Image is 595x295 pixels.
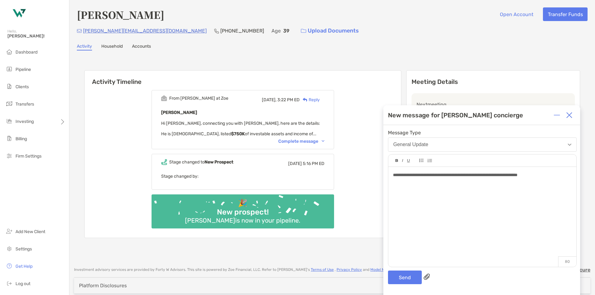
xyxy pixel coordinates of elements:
span: [PERSON_NAME]! [7,33,65,39]
span: [DATE], [262,97,276,102]
h4: [PERSON_NAME] [77,7,164,22]
img: Expand or collapse [554,112,560,118]
div: 🎉 [236,199,250,208]
img: Zoe Logo [7,2,30,25]
img: Event icon [161,95,167,101]
p: [PERSON_NAME][EMAIL_ADDRESS][DOMAIN_NAME] [83,27,207,35]
h6: Activity Timeline [85,71,401,85]
img: paperclip attachments [424,274,430,280]
div: New message for [PERSON_NAME] concierge [388,111,523,119]
b: New Prospect [205,159,233,165]
img: settings icon [6,245,13,252]
a: Accounts [132,44,151,50]
b: [PERSON_NAME] [161,110,197,115]
span: Hi [PERSON_NAME], connecting you with [PERSON_NAME], here are the details: He is [DEMOGRAPHIC_DAT... [161,121,320,137]
span: Settings [15,246,32,252]
span: 5:16 PM ED [303,161,324,166]
div: General Update [393,142,428,147]
img: Editor control icon [407,159,410,163]
img: firm-settings icon [6,152,13,159]
img: investing icon [6,117,13,125]
div: [PERSON_NAME] is now in your pipeline. [183,217,303,224]
span: 3:22 PM ED [277,97,300,102]
div: From [PERSON_NAME] at Zoe [169,96,228,101]
a: Terms of Use [311,267,334,272]
img: Reply icon [303,98,307,102]
span: Pipeline [15,67,31,72]
img: logout icon [6,280,13,287]
span: Message Type [388,130,577,136]
img: pipeline icon [6,65,13,73]
div: Stage changed to [169,159,233,165]
div: Complete message [278,139,324,144]
img: get-help icon [6,262,13,270]
span: Transfers [15,102,34,107]
span: Clients [15,84,29,89]
img: Close [566,112,572,118]
img: Editor control icon [419,159,424,162]
span: Billing [15,136,27,141]
button: Send [388,271,422,284]
img: Editor control icon [395,159,398,162]
img: button icon [301,29,306,33]
img: transfers icon [6,100,13,107]
img: Chevron icon [322,140,324,142]
a: Household [101,44,123,50]
img: Editor control icon [402,159,403,162]
span: Firm Settings [15,154,42,159]
img: billing icon [6,135,13,142]
button: General Update [388,137,577,152]
span: Log out [15,281,30,286]
p: Age [271,27,281,35]
div: Platform Disclosures [79,283,127,288]
img: dashboard icon [6,48,13,55]
p: Meeting Details [412,78,575,86]
a: Model Marketplace Disclosures [370,267,425,272]
img: clients icon [6,83,13,90]
p: 80 [558,256,576,267]
img: Editor control icon [427,159,432,163]
p: Next meeting [416,101,570,108]
p: Investment advisory services are provided by Forty W Advisors . This site is powered by Zoe Finan... [74,267,426,272]
span: Investing [15,119,34,124]
span: Add New Client [15,229,45,234]
p: Stage changed by: [161,172,324,180]
img: Open dropdown arrow [568,144,571,146]
button: Transfer Funds [543,7,588,21]
div: Reply [300,97,320,103]
strong: $750K [231,131,245,137]
img: add_new_client icon [6,228,13,235]
span: Get Help [15,264,33,269]
img: Email Icon [77,29,82,33]
p: [PHONE_NUMBER] [220,27,264,35]
button: Open Account [495,7,538,21]
img: Event icon [161,159,167,165]
a: Upload Documents [297,24,363,37]
span: Dashboard [15,50,37,55]
img: Phone Icon [214,28,219,33]
a: Activity [77,44,92,50]
a: Privacy Policy [337,267,362,272]
div: New prospect! [214,208,271,217]
p: 39 [283,27,289,35]
img: Confetti [152,194,334,223]
span: [DATE] [288,161,302,166]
